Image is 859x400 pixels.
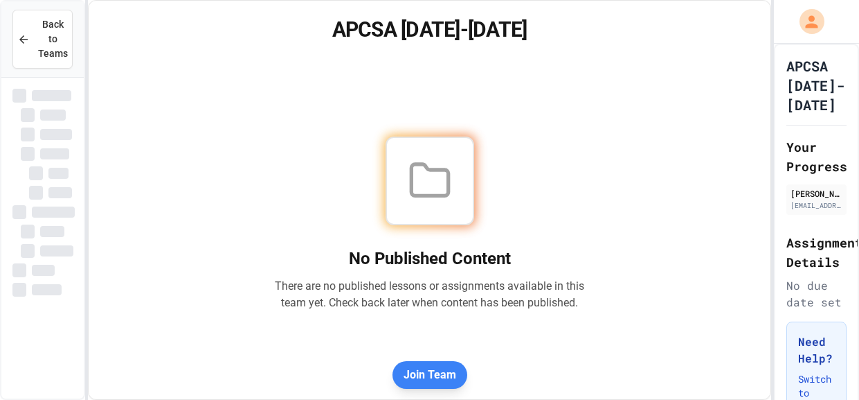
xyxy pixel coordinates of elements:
div: No due date set [786,277,847,311]
h3: Need Help? [798,333,835,367]
h2: No Published Content [275,247,585,270]
button: Back to Teams [12,10,73,69]
h2: Assignment Details [786,233,847,272]
h1: APCSA [DATE]-[DATE] [786,56,847,114]
div: [PERSON_NAME] [790,187,842,200]
div: My Account [785,6,828,37]
span: Back to Teams [38,17,68,61]
div: [EMAIL_ADDRESS][DOMAIN_NAME] [790,200,842,211]
h2: Your Progress [786,137,847,176]
h1: APCSA [DATE]-[DATE] [105,17,753,42]
p: There are no published lessons or assignments available in this team yet. Check back later when c... [275,278,585,311]
button: Join Team [392,361,467,389]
